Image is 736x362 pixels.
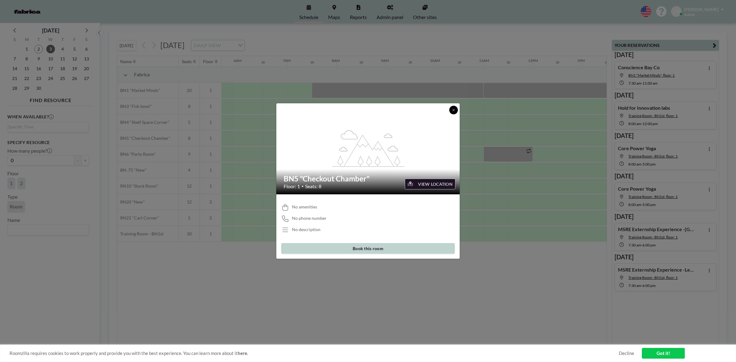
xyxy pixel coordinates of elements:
[284,183,300,189] span: Floor: 1
[619,350,634,356] a: Decline
[642,348,685,359] a: Got it!
[405,179,455,189] button: VIEW LOCATION
[301,184,304,189] span: •
[292,204,317,210] span: No amenities
[284,174,453,183] h2: BN5 "Checkout Chamber"
[332,130,404,166] g: flex-grow: 1.2;
[10,350,619,356] span: Roomzilla requires cookies to work properly and provide you with the best experience. You can lea...
[292,215,327,221] span: No phone number
[305,183,321,189] span: Seats: 8
[238,350,248,356] a: here.
[281,243,455,254] button: Book this room
[292,227,320,232] div: No description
